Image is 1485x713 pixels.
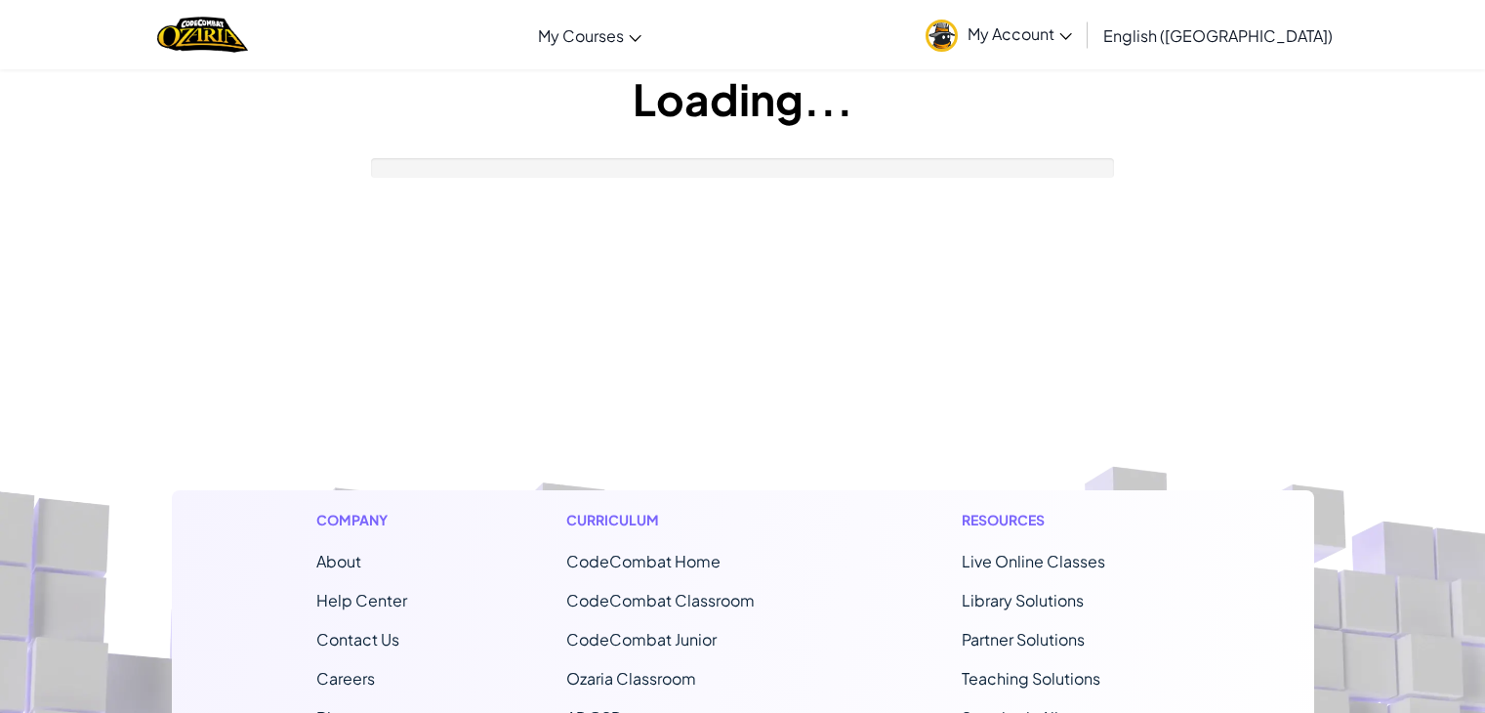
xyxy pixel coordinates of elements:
[157,15,248,55] img: Home
[962,590,1084,610] a: Library Solutions
[316,510,407,530] h1: Company
[566,668,696,689] a: Ozaria Classroom
[1093,9,1342,62] a: English ([GEOGRAPHIC_DATA])
[962,551,1105,571] a: Live Online Classes
[538,25,624,46] span: My Courses
[566,590,755,610] a: CodeCombat Classroom
[962,510,1170,530] h1: Resources
[528,9,651,62] a: My Courses
[157,15,248,55] a: Ozaria by CodeCombat logo
[926,20,958,52] img: avatar
[962,629,1085,650] a: Partner Solutions
[316,590,407,610] a: Help Center
[316,551,361,571] a: About
[962,668,1100,689] a: Teaching Solutions
[316,629,399,650] span: Contact Us
[968,23,1072,44] span: My Account
[566,510,803,530] h1: Curriculum
[916,4,1082,65] a: My Account
[566,629,717,650] a: CodeCombat Junior
[1103,25,1333,46] span: English ([GEOGRAPHIC_DATA])
[316,668,375,689] a: Careers
[566,551,721,571] span: CodeCombat Home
